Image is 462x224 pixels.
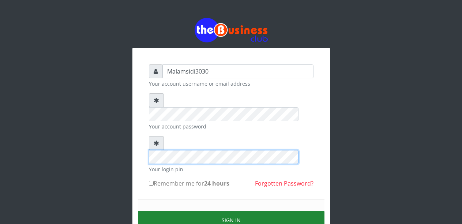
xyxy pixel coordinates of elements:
[162,64,313,78] input: Username or email address
[149,179,229,188] label: Remember me for
[149,165,313,173] small: Your login pin
[149,80,313,87] small: Your account username or email address
[149,181,154,186] input: Remember me for24 hours
[255,179,313,187] a: Forgotten Password?
[149,123,313,130] small: Your account password
[204,179,229,187] b: 24 hours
